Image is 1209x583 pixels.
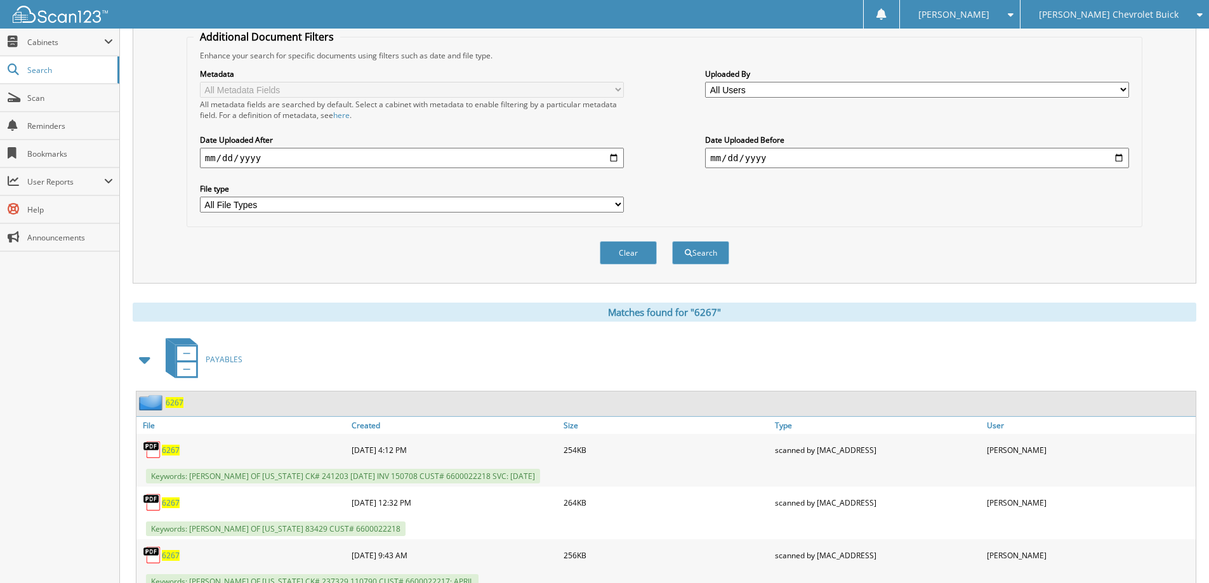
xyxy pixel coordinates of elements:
label: Metadata [200,69,624,79]
span: Scan [27,93,113,103]
a: File [136,417,348,434]
img: folder2.png [139,395,166,410]
div: All metadata fields are searched by default. Select a cabinet with metadata to enable filtering b... [200,99,624,121]
span: [PERSON_NAME] [918,11,989,18]
div: [DATE] 4:12 PM [348,437,560,462]
span: Keywords: [PERSON_NAME] OF [US_STATE] 83429 CUST# 6600022218 [146,521,406,536]
span: User Reports [27,176,104,187]
img: PDF.png [143,493,162,512]
div: [PERSON_NAME] [984,437,1196,462]
div: scanned by [MAC_ADDRESS] [772,490,984,515]
span: Reminders [27,121,113,131]
span: Bookmarks [27,148,113,159]
span: Keywords: [PERSON_NAME] OF [US_STATE] CK# 241203 [DATE] INV 150708 CUST# 6600022218 SVC: [DATE] [146,469,540,483]
span: PAYABLES [206,354,242,365]
div: 256KB [560,542,772,568]
a: 6267 [162,445,180,455]
span: [PERSON_NAME] Chevrolet Buick [1039,11,1179,18]
div: 264KB [560,490,772,515]
div: [PERSON_NAME] [984,542,1196,568]
span: Search [27,65,111,75]
a: User [984,417,1196,434]
button: Search [672,241,729,265]
a: Size [560,417,772,434]
a: here [333,110,350,121]
div: scanned by [MAC_ADDRESS] [772,437,984,462]
input: start [200,148,624,168]
a: 6267 [162,550,180,561]
img: PDF.png [143,546,162,565]
a: 6267 [162,497,180,508]
div: Matches found for "6267" [133,303,1196,322]
legend: Additional Document Filters [194,30,340,44]
div: [DATE] 9:43 AM [348,542,560,568]
a: Type [772,417,984,434]
div: scanned by [MAC_ADDRESS] [772,542,984,568]
label: Uploaded By [705,69,1129,79]
div: [PERSON_NAME] [984,490,1196,515]
a: Created [348,417,560,434]
a: 6267 [166,397,183,408]
div: [DATE] 12:32 PM [348,490,560,515]
iframe: Chat Widget [1146,522,1209,583]
label: File type [200,183,624,194]
input: end [705,148,1129,168]
span: Cabinets [27,37,104,48]
label: Date Uploaded After [200,134,624,145]
span: Help [27,204,113,215]
button: Clear [600,241,657,265]
label: Date Uploaded Before [705,134,1129,145]
img: PDF.png [143,440,162,459]
span: Announcements [27,232,113,243]
div: Enhance your search for specific documents using filters such as date and file type. [194,50,1135,61]
img: scan123-logo-white.svg [13,6,108,23]
div: 254KB [560,437,772,462]
a: PAYABLES [158,334,242,384]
